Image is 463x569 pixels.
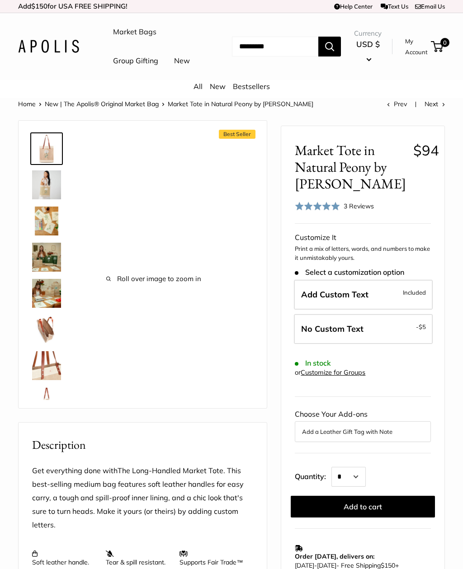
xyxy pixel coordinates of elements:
[106,550,170,566] p: Tear & spill resistant.
[354,37,382,66] button: USD $
[295,231,431,245] div: Customize It
[18,98,313,110] nav: Breadcrumb
[295,367,365,379] div: or
[32,315,61,344] img: Market Tote in Natural Peony by Amy Logsdon
[295,359,331,367] span: In stock
[219,130,255,139] span: Best Seller
[425,100,445,108] a: Next
[32,351,61,380] img: Market Tote in Natural Peony by Amy Logsdon
[440,38,449,47] span: 0
[30,313,63,346] a: Market Tote in Natural Peony by Amy Logsdon
[301,368,365,376] a: Customize for Groups
[32,279,61,308] img: Market Tote in Natural Peony by Amy Logsdon
[18,40,79,53] img: Apolis
[32,387,61,416] img: description_Side view of the Original Market Tote
[32,550,97,566] p: Soft leather handle.
[113,25,156,39] a: Market Bags
[180,550,244,566] p: Supports Fair Trade™
[30,132,63,165] a: Market Tote in Natural Peony by Amy Logsdon
[32,134,61,163] img: Market Tote in Natural Peony by Amy Logsdon
[301,324,364,334] span: No Custom Text
[318,37,341,56] button: Search
[295,142,406,193] span: Market Tote in Natural Peony by [PERSON_NAME]
[354,27,382,40] span: Currency
[113,54,158,68] a: Group Gifting
[294,314,433,344] label: Leave Blank
[32,436,253,454] h2: Description
[356,39,380,49] span: USD $
[415,3,445,10] a: Email Us
[30,386,63,418] a: description_Side view of the Original Market Tote
[294,280,433,310] label: Add Custom Text
[381,3,408,10] a: Text Us
[344,202,374,210] span: 3 Reviews
[291,496,435,517] button: Add to cart
[432,41,443,52] a: 0
[295,464,331,487] label: Quantity:
[32,243,61,272] img: Market Tote in Natural Peony by Amy Logsdon
[18,100,36,108] a: Home
[334,3,373,10] a: Help Center
[30,169,63,201] a: Market Tote in Natural Peony by Amy Logsdon
[168,100,313,108] span: Market Tote in Natural Peony by [PERSON_NAME]
[31,2,47,10] span: $150
[174,54,190,68] a: New
[30,241,63,273] a: Market Tote in Natural Peony by Amy Logsdon
[405,36,428,58] a: My Account
[387,100,407,108] a: Prev
[232,37,318,56] input: Search...
[30,205,63,237] a: Market Tote in Natural Peony by Amy Logsdon
[233,82,270,91] a: Bestsellers
[295,245,431,262] p: Print a mix of letters, words, and numbers to make it unmistakably yours.
[403,287,426,298] span: Included
[416,321,426,332] span: -
[301,290,369,300] span: Add Custom Text
[45,100,159,108] a: New | The Apolis® Original Market Bag
[302,426,424,437] button: Add a Leather Gift Tag with Note
[32,170,61,199] img: Market Tote in Natural Peony by Amy Logsdon
[295,268,404,277] span: Select a customization option
[91,273,217,285] span: Roll over image to zoom in
[32,464,253,532] p: Get everything done with The Long-Handled Market Tote. This best-selling medium bag features soft...
[30,277,63,310] a: Market Tote in Natural Peony by Amy Logsdon
[295,408,431,442] div: Choose Your Add-ons
[295,552,374,560] strong: Order [DATE], delivers on:
[413,141,439,159] span: $94
[194,82,203,91] a: All
[32,207,61,235] img: Market Tote in Natural Peony by Amy Logsdon
[419,323,426,330] span: $5
[30,349,63,382] a: Market Tote in Natural Peony by Amy Logsdon
[210,82,226,91] a: New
